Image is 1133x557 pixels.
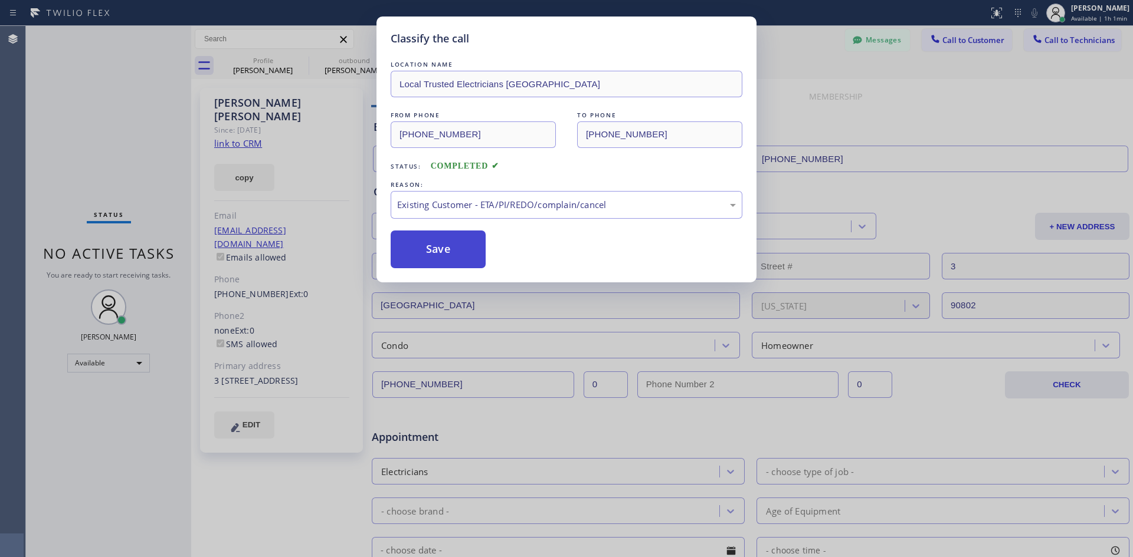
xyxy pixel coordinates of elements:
[391,121,556,148] input: From phone
[391,31,469,47] h5: Classify the call
[391,230,486,268] button: Save
[577,109,742,121] div: TO PHONE
[431,162,499,170] span: COMPLETED
[577,121,742,148] input: To phone
[397,198,736,212] div: Existing Customer - ETA/PI/REDO/complain/cancel
[391,109,556,121] div: FROM PHONE
[391,58,742,71] div: LOCATION NAME
[391,179,742,191] div: REASON:
[391,162,421,170] span: Status:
